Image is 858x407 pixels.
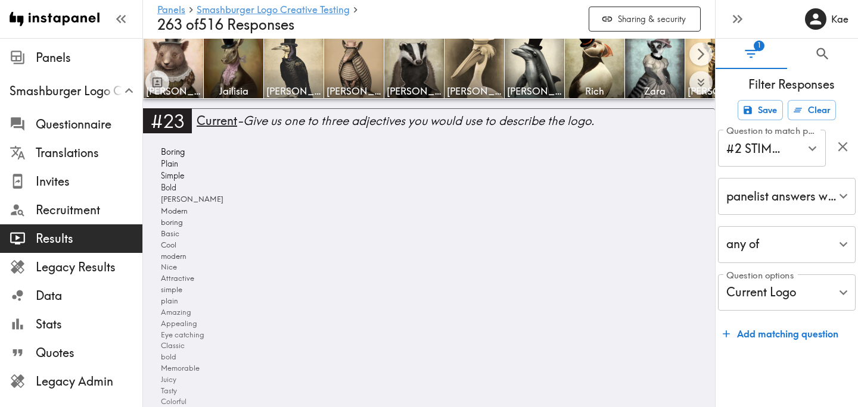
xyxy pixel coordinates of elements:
div: panelist answers with [718,178,856,215]
a: Jailisia [204,38,264,99]
span: [PERSON_NAME] [507,84,562,98]
span: Quotes [36,345,142,361]
span: Attractive [158,273,194,284]
span: Bold [158,182,176,194]
span: Plain [158,158,178,170]
button: Expand to show all items [689,71,713,95]
a: Zara [625,38,685,99]
label: Question to match panelists on [726,124,820,137]
div: Current Logo [718,274,856,311]
span: boring [158,217,183,228]
span: Invites [36,173,142,190]
span: [PERSON_NAME] [146,84,201,98]
div: - Give us one to three adjectives you would use to describe the logo. [197,112,715,129]
span: Boring [158,146,185,158]
span: [PERSON_NAME] [266,84,321,98]
span: [PERSON_NAME] [327,84,381,98]
span: Legacy Results [36,259,142,275]
span: modern [158,251,186,262]
span: Simple [158,170,185,182]
span: Translations [36,145,142,161]
label: Question options [726,269,794,282]
a: [PERSON_NAME] [685,38,745,99]
button: Sharing & security [589,7,701,32]
span: 516 Responses [198,16,294,33]
span: Basic [158,228,179,239]
span: Modern [158,205,188,217]
button: Save filters [738,100,783,120]
span: Classic [158,340,185,352]
span: Appealing [158,318,197,330]
span: [PERSON_NAME] [158,193,223,205]
span: simple [158,284,182,296]
span: Juicy [158,374,176,386]
div: #23 [143,108,192,133]
span: Results [36,230,142,247]
button: Open [803,139,822,158]
span: plain [158,296,178,307]
a: Smashburger Logo Creative Testing [197,5,350,16]
span: Filter Responses [725,76,858,93]
span: 263 of [157,16,198,33]
span: Panels [36,49,142,66]
span: Search [815,46,831,62]
button: Toggle between responses and questions [145,70,169,94]
a: [PERSON_NAME] [143,38,204,99]
span: Stats [36,316,142,333]
button: Add matching question [718,322,843,346]
span: 1 [754,40,764,51]
span: [PERSON_NAME] [688,84,742,98]
span: Cool [158,239,176,251]
span: Nice [158,262,177,273]
span: [PERSON_NAME] [387,84,442,98]
span: Jailisia [206,84,261,98]
span: Rich [567,84,622,98]
span: Data [36,287,142,304]
button: Clear all filters [788,100,836,120]
a: [PERSON_NAME] [264,38,324,99]
span: Amazing [158,307,191,318]
span: Questionnaire [36,116,142,133]
a: [PERSON_NAME] [444,38,505,99]
span: Tasty [158,386,177,397]
span: Current [197,113,237,128]
span: Eye catching [158,330,204,341]
h6: Kae [831,12,848,26]
a: #23Current-Give us one to three adjectives you would use to describe the logo. [143,108,715,141]
a: [PERSON_NAME] [505,38,565,99]
span: Memorable [158,363,200,374]
div: any of [718,226,856,263]
a: Rich [565,38,625,99]
a: Panels [157,5,185,16]
a: [PERSON_NAME] [384,38,444,99]
span: Legacy Admin [36,373,142,390]
a: [PERSON_NAME] [324,38,384,99]
button: Filter Responses [716,39,787,69]
span: Smashburger Logo Creative Testing [10,83,142,99]
span: Recruitment [36,202,142,218]
span: bold [158,352,176,363]
button: Scroll right [689,43,713,66]
span: Zara [627,84,682,98]
span: [PERSON_NAME] [447,84,502,98]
